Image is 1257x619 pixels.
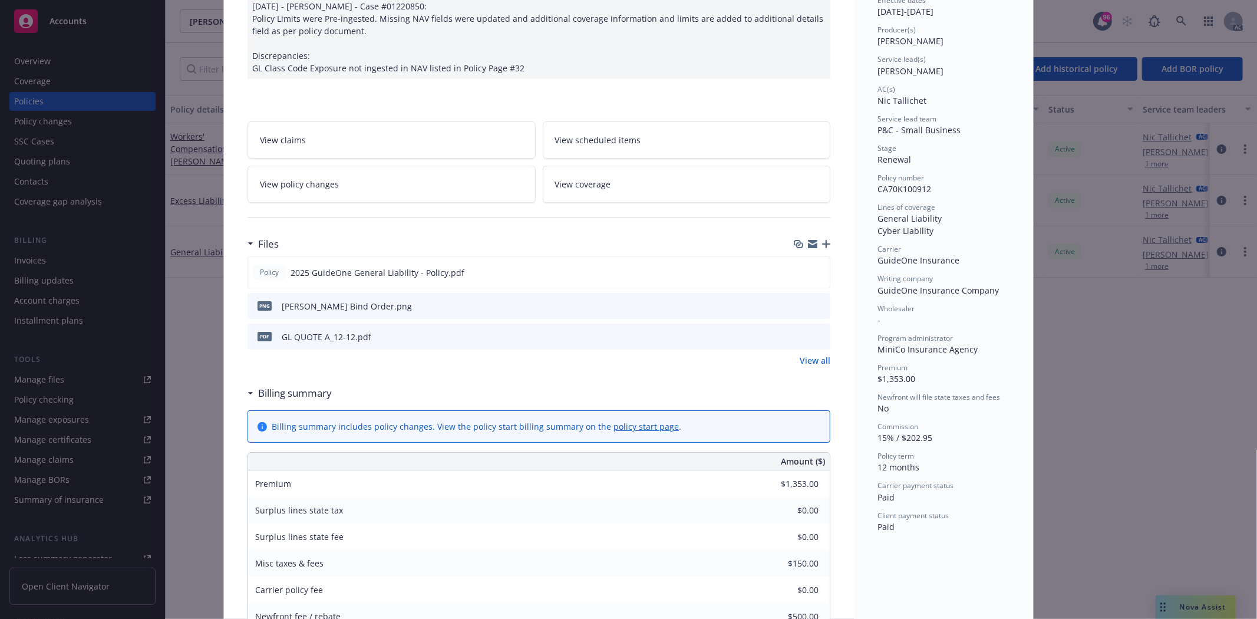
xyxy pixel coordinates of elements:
div: Billing summary includes policy changes. View the policy start billing summary on the . [272,420,681,433]
div: Billing summary [248,386,332,401]
span: View policy changes [260,178,339,190]
span: Premium [877,363,908,373]
input: 0.00 [749,555,826,572]
div: Cyber Liability [877,225,1009,237]
input: 0.00 [749,502,826,519]
span: AC(s) [877,84,895,94]
span: No [877,403,889,414]
span: View coverage [555,178,611,190]
span: Service lead(s) [877,54,926,64]
span: - [877,314,880,325]
a: policy start page [613,421,679,432]
div: General Liability [877,212,1009,225]
span: Wholesaler [877,304,915,314]
span: GuideOne Insurance [877,255,959,266]
a: View claims [248,121,536,159]
a: View coverage [543,166,831,203]
span: Newfront will file state taxes and fees [877,392,1000,402]
span: P&C - Small Business [877,124,961,136]
span: Premium [255,478,291,489]
span: Writing company [877,274,933,284]
input: 0.00 [749,581,826,599]
span: [PERSON_NAME] [877,35,943,47]
span: Carrier payment status [877,480,954,490]
span: $1,353.00 [877,373,915,384]
div: Files [248,236,279,252]
span: png [258,301,272,310]
span: pdf [258,332,272,341]
button: preview file [815,331,826,343]
span: Carrier [877,244,901,254]
span: Nic Tallichet [877,95,926,106]
a: View policy changes [248,166,536,203]
span: MiniCo Insurance Agency [877,344,978,355]
span: Client payment status [877,511,949,521]
span: Stage [877,143,896,153]
span: Paid [877,521,895,532]
span: Commission [877,422,918,432]
button: download file [796,300,806,312]
div: GL QUOTE A_12-12.pdf [282,331,371,343]
button: download file [796,331,806,343]
input: 0.00 [749,528,826,546]
span: View scheduled items [555,134,641,146]
h3: Billing summary [258,386,332,401]
span: Policy number [877,173,924,183]
span: Surplus lines state fee [255,531,344,542]
button: preview file [814,266,825,279]
span: View claims [260,134,306,146]
h3: Files [258,236,279,252]
span: Carrier policy fee [255,584,323,595]
span: Service lead team [877,114,936,124]
span: 2025 GuideOne General Liability - Policy.pdf [291,266,464,279]
span: Paid [877,492,895,503]
span: 12 months [877,462,919,473]
span: 15% / $202.95 [877,432,932,443]
span: Program administrator [877,333,953,343]
span: Producer(s) [877,25,916,35]
span: Misc taxes & fees [255,558,324,569]
span: CA70K100912 [877,183,931,195]
div: [PERSON_NAME] Bind Order.png [282,300,412,312]
a: View scheduled items [543,121,831,159]
span: [PERSON_NAME] [877,65,943,77]
span: Amount ($) [781,455,825,467]
span: Lines of coverage [877,202,935,212]
button: preview file [815,300,826,312]
span: GuideOne Insurance Company [877,285,999,296]
span: Renewal [877,154,911,165]
a: View all [800,354,830,367]
span: Surplus lines state tax [255,505,343,516]
span: Policy [258,267,281,278]
input: 0.00 [749,475,826,493]
span: Policy term [877,451,914,461]
button: download file [796,266,805,279]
